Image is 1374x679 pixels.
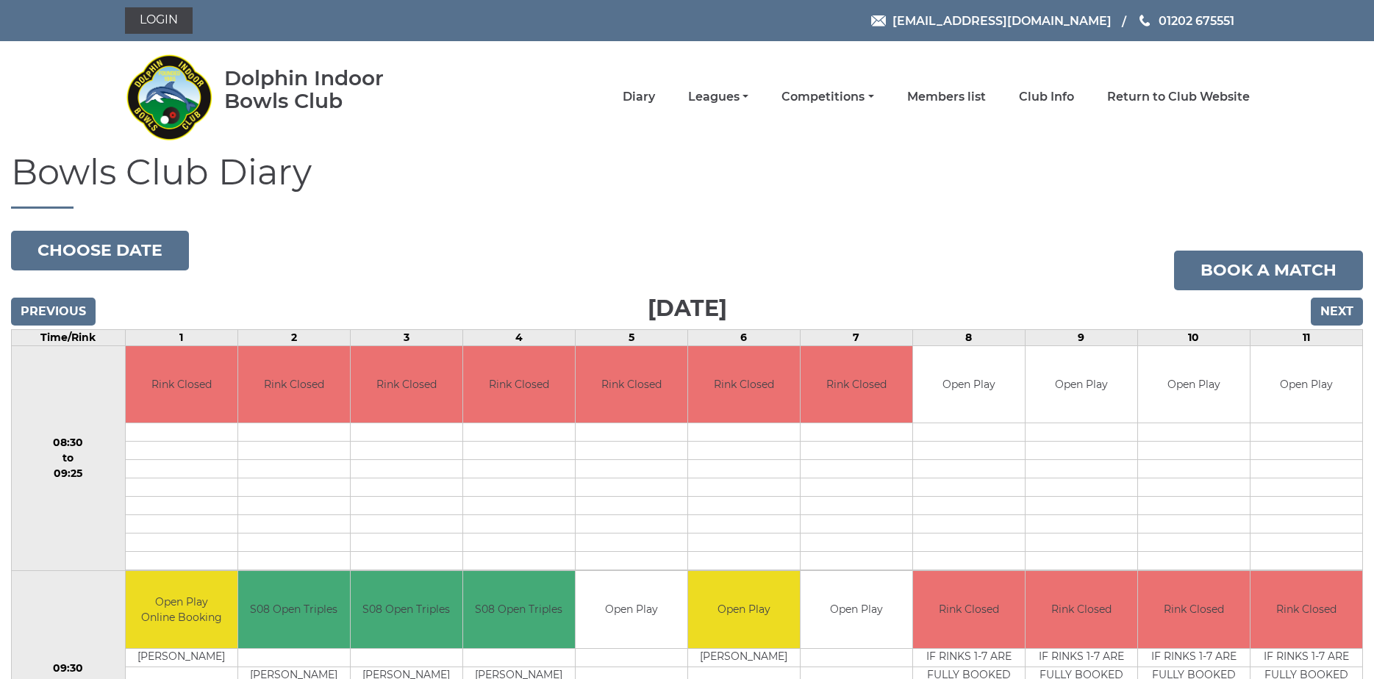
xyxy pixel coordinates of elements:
td: 9 [1025,329,1137,345]
div: Dolphin Indoor Bowls Club [224,67,431,112]
td: Open Play [1250,346,1362,423]
td: S08 Open Triples [351,571,462,648]
td: S08 Open Triples [463,571,575,648]
td: Open Play Online Booking [126,571,237,648]
td: IF RINKS 1-7 ARE [1138,648,1250,667]
input: Previous [11,298,96,326]
td: Rink Closed [1138,571,1250,648]
td: 3 [350,329,462,345]
td: Open Play [1026,346,1137,423]
td: 1 [125,329,237,345]
td: Rink Closed [1250,571,1362,648]
td: 7 [800,329,912,345]
td: 4 [462,329,575,345]
a: Return to Club Website [1107,89,1250,105]
td: IF RINKS 1-7 ARE [1250,648,1362,667]
td: Rink Closed [576,346,687,423]
td: 8 [912,329,1025,345]
td: IF RINKS 1-7 ARE [1026,648,1137,667]
a: Competitions [781,89,873,105]
td: 11 [1250,329,1362,345]
button: Choose date [11,231,189,270]
a: Book a match [1174,251,1363,290]
td: S08 Open Triples [238,571,350,648]
td: 10 [1137,329,1250,345]
img: Phone us [1139,15,1150,26]
td: Open Play [688,571,800,648]
td: Rink Closed [688,346,800,423]
td: [PERSON_NAME] [688,648,800,667]
td: Time/Rink [12,329,126,345]
td: Open Play [576,571,687,648]
img: Dolphin Indoor Bowls Club [125,46,213,148]
td: Rink Closed [913,571,1025,648]
td: Rink Closed [801,346,912,423]
td: Open Play [913,346,1025,423]
a: Club Info [1019,89,1074,105]
td: Open Play [801,571,912,648]
td: [PERSON_NAME] [126,648,237,667]
td: Rink Closed [1026,571,1137,648]
a: Leagues [688,89,748,105]
a: Diary [623,89,655,105]
a: Members list [907,89,986,105]
span: [EMAIL_ADDRESS][DOMAIN_NAME] [892,13,1112,27]
td: Rink Closed [463,346,575,423]
td: Rink Closed [238,346,350,423]
td: Rink Closed [126,346,237,423]
a: Email [EMAIL_ADDRESS][DOMAIN_NAME] [871,12,1112,30]
a: Login [125,7,193,34]
td: 08:30 to 09:25 [12,345,126,571]
td: 5 [575,329,687,345]
input: Next [1311,298,1363,326]
td: 6 [687,329,800,345]
img: Email [871,15,886,26]
span: 01202 675551 [1159,13,1234,27]
a: Phone us 01202 675551 [1137,12,1234,30]
td: IF RINKS 1-7 ARE [913,648,1025,667]
h1: Bowls Club Diary [11,153,1363,209]
td: Open Play [1138,346,1250,423]
td: Rink Closed [351,346,462,423]
td: 2 [237,329,350,345]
